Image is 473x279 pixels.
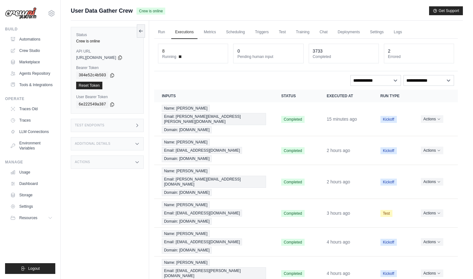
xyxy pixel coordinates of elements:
[5,27,55,32] div: Build
[136,8,165,15] span: Crew is online
[162,218,212,225] span: Domain: [DOMAIN_NAME]
[76,55,116,60] span: [URL][DOMAIN_NAME]
[274,90,319,102] th: Status
[162,189,212,196] span: Domain: [DOMAIN_NAME]
[327,148,350,153] time: October 1, 2025 at 08:03 PDT
[162,105,266,133] a: View execution details for Name
[281,179,305,186] span: Completed
[380,239,397,246] span: Kickoff
[162,201,209,208] span: Name: [PERSON_NAME]
[327,179,350,184] time: October 1, 2025 at 07:43 PDT
[154,90,274,102] th: Inputs
[281,116,305,123] span: Completed
[5,96,55,101] div: Operate
[200,26,220,39] a: Metrics
[8,68,55,79] a: Agents Repository
[8,190,55,200] a: Storage
[388,48,391,54] div: 2
[162,147,242,154] span: Email: [EMAIL_ADDRESS][DOMAIN_NAME]
[8,201,55,212] a: Settings
[76,72,108,79] code: 304e52c4b503
[327,211,350,216] time: October 1, 2025 at 06:16 PDT
[162,113,266,125] span: Email: [PERSON_NAME][EMAIL_ADDRESS][PERSON_NAME][DOMAIN_NAME]
[162,139,209,146] span: Name: [PERSON_NAME]
[8,115,55,125] a: Traces
[75,160,90,164] h3: Actions
[390,26,406,39] a: Logs
[281,147,305,154] span: Completed
[76,32,138,37] label: Status
[75,124,105,127] h3: Test Endpoints
[76,65,138,70] label: Bearer Token
[421,115,443,123] button: Actions for execution
[373,90,413,102] th: Run Type
[8,167,55,177] a: Usage
[319,90,373,102] th: Executed at
[222,26,249,39] a: Scheduling
[162,168,266,196] a: View execution details for Name
[154,26,169,39] a: Run
[366,26,387,39] a: Settings
[421,147,443,154] button: Actions for execution
[275,26,290,39] a: Test
[19,215,37,220] span: Resources
[313,54,375,59] dt: Completed
[421,238,443,246] button: Actions for execution
[380,179,397,186] span: Kickoff
[76,49,138,54] label: API URL
[162,155,212,162] span: Domain: [DOMAIN_NAME]
[8,104,55,114] a: Traces Old
[8,138,55,153] a: Environment Variables
[162,230,209,237] span: Name: [PERSON_NAME]
[327,117,357,122] time: October 1, 2025 at 09:31 PDT
[162,168,209,174] span: Name: [PERSON_NAME]
[162,48,165,54] div: 8
[71,6,133,15] span: User Data Gather Crew
[237,54,299,59] dt: Pending human input
[171,26,197,39] a: Executions
[237,48,240,54] div: 0
[380,210,392,217] span: Test
[8,57,55,67] a: Marketplace
[162,210,242,217] span: Email: [EMAIL_ADDRESS][DOMAIN_NAME]
[334,26,364,39] a: Deployments
[162,230,266,254] a: View execution details for Name
[76,94,138,99] label: User Bearer Token
[162,176,266,188] span: Email: [PERSON_NAME][EMAIL_ADDRESS][DOMAIN_NAME]
[327,271,350,276] time: October 1, 2025 at 05:50 PDT
[251,26,273,39] a: Triggers
[380,116,397,123] span: Kickoff
[281,239,305,246] span: Completed
[162,126,212,133] span: Domain: [DOMAIN_NAME]
[162,105,209,112] span: Name: [PERSON_NAME]
[281,270,305,277] span: Completed
[8,213,55,223] button: Resources
[421,209,443,217] button: Actions for execution
[8,179,55,189] a: Dashboard
[76,82,102,89] a: Reset Token
[8,127,55,137] a: LLM Connections
[313,48,323,54] div: 3733
[421,269,443,277] button: Actions for execution
[8,46,55,56] a: Crew Studio
[281,210,305,217] span: Completed
[5,263,55,274] button: Logout
[162,201,266,225] a: View execution details for Name
[292,26,313,39] a: Training
[380,270,397,277] span: Kickoff
[380,147,397,154] span: Kickoff
[8,34,55,44] a: Automations
[162,54,176,59] span: Running
[162,247,212,254] span: Domain: [DOMAIN_NAME]
[5,160,55,165] div: Manage
[76,39,138,44] div: Crew is online
[421,178,443,186] button: Actions for execution
[327,239,350,244] time: October 1, 2025 at 06:11 PDT
[75,142,110,146] h3: Additional Details
[5,7,37,20] img: Logo
[388,54,450,59] dt: Errored
[162,238,242,245] span: Email: [EMAIL_ADDRESS][DOMAIN_NAME]
[8,80,55,90] a: Tools & Integrations
[162,139,266,162] a: View execution details for Name
[429,6,463,15] button: Get Support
